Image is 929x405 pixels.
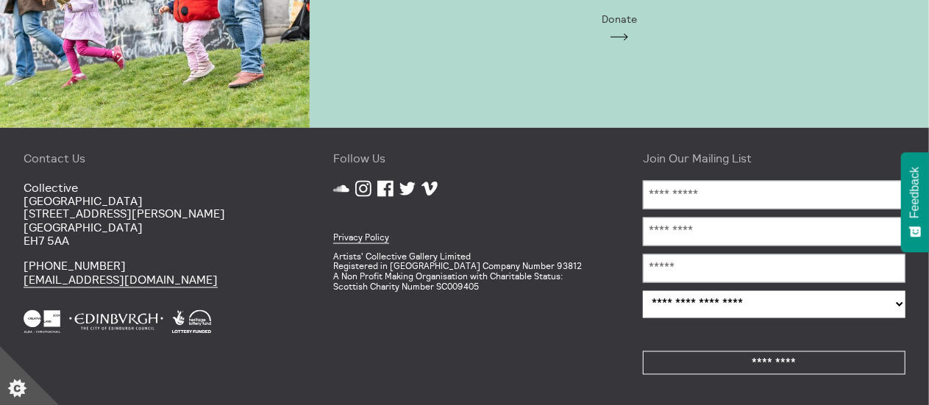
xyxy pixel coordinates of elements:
h4: Contact Us [24,151,286,165]
img: Heritage Lottery Fund [172,310,211,334]
h4: Join Our Mailing List [643,151,905,165]
p: [PHONE_NUMBER] [24,259,286,287]
a: [EMAIL_ADDRESS][DOMAIN_NAME] [24,273,218,288]
img: City Of Edinburgh Council White [69,310,163,334]
p: Collective [GEOGRAPHIC_DATA] [STREET_ADDRESS][PERSON_NAME] [GEOGRAPHIC_DATA] EH7 5AA [24,181,286,248]
span: Donate [602,13,637,25]
span: Feedback [908,167,922,218]
p: Artists' Collective Gallery Limited Registered in [GEOGRAPHIC_DATA] Company Number 93812 A Non Pr... [333,252,596,293]
h4: Follow Us [333,151,596,165]
img: Creative Scotland [24,310,60,334]
button: Feedback - Show survey [901,152,929,252]
a: Privacy Policy [333,232,389,244]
